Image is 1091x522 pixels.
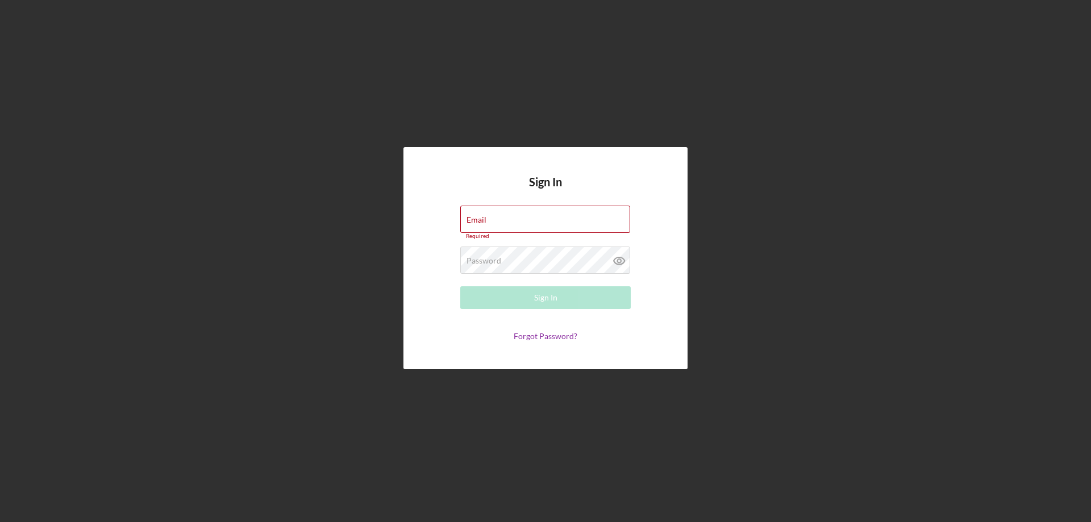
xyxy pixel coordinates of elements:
h4: Sign In [529,176,562,206]
a: Forgot Password? [514,331,577,341]
div: Required [460,233,631,240]
label: Password [467,256,501,265]
label: Email [467,215,486,224]
div: Sign In [534,286,557,309]
button: Sign In [460,286,631,309]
